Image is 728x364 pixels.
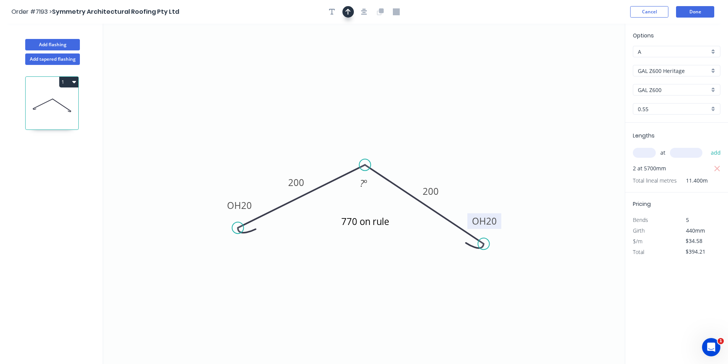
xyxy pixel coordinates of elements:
span: 440mm [686,227,705,234]
span: Options [633,32,654,39]
tspan: OH [227,199,242,212]
input: Material [638,67,709,75]
span: Girth [633,227,645,234]
textarea: 770 on rule [340,214,402,242]
button: Cancel [630,6,668,18]
span: Pricing [633,200,651,208]
span: Total lineal metres [633,175,677,186]
tspan: º [364,177,367,189]
span: 5 [686,216,689,223]
span: Total [633,248,644,256]
input: Colour [638,86,709,94]
span: $/m [633,238,642,245]
button: 1 [59,77,78,87]
button: Add tapered flashing [25,53,80,65]
input: Thickness [638,105,709,113]
button: Done [676,6,714,18]
tspan: 20 [486,215,497,227]
span: Symmetry Architectural Roofing Pty Ltd [52,7,179,16]
tspan: ? [360,177,364,189]
span: at [660,147,665,158]
span: Lengths [633,132,655,139]
tspan: OH [472,215,486,227]
span: Order #7193 > [11,7,52,16]
span: 1 [718,338,724,344]
span: 2 at 5700mm [633,163,666,174]
button: Add flashing [25,39,80,50]
tspan: 20 [242,199,252,212]
tspan: 200 [423,185,439,197]
span: Bends [633,216,648,223]
span: 11.400m [677,175,708,186]
tspan: 200 [288,176,304,189]
input: Price level [638,48,709,56]
iframe: Intercom live chat [702,338,720,356]
button: add [707,146,725,159]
